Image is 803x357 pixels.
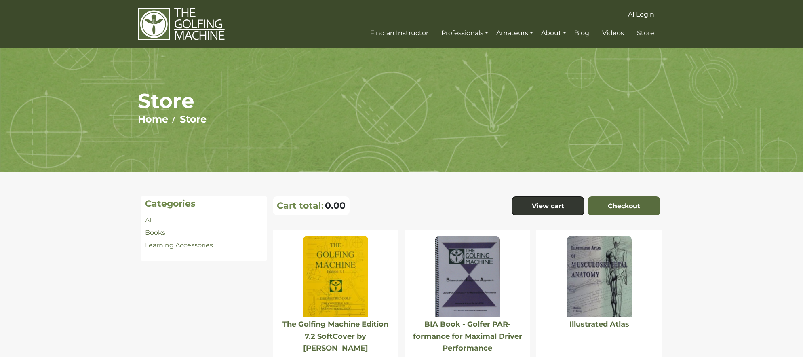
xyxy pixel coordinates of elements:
[145,199,263,209] h4: Categories
[277,200,324,211] p: Cart total:
[145,216,153,224] a: All
[145,229,165,237] a: Books
[138,113,168,125] a: Home
[600,26,626,40] a: Videos
[138,89,665,113] h1: Store
[626,7,656,22] a: AI Login
[413,320,522,353] a: BIA Book - Golfer PAR-formance for Maximal Driver Performance
[494,26,535,40] a: Amateurs
[512,196,584,216] a: View cart
[282,320,388,353] a: The Golfing Machine Edition 7.2 SoftCover by [PERSON_NAME]
[539,26,568,40] a: About
[368,26,430,40] a: Find an Instructor
[180,113,207,125] a: Store
[325,200,346,211] span: 0.00
[303,236,368,317] img: The Golfing Machine Edition 7.2 SoftCover by Homer Kelley
[588,196,660,216] a: Checkout
[574,29,589,37] span: Blog
[572,26,591,40] a: Blog
[635,26,656,40] a: Store
[370,29,428,37] span: Find an Instructor
[637,29,654,37] span: Store
[602,29,624,37] span: Videos
[567,236,632,317] img: Illustrated Atlas
[435,236,500,317] img: BIA Book - Golfer PAR-formance for Maximal Driver Performance
[138,7,225,41] img: The Golfing Machine
[628,11,654,18] span: AI Login
[569,320,629,329] a: Illustrated Atlas
[145,241,213,249] a: Learning Accessories
[439,26,490,40] a: Professionals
